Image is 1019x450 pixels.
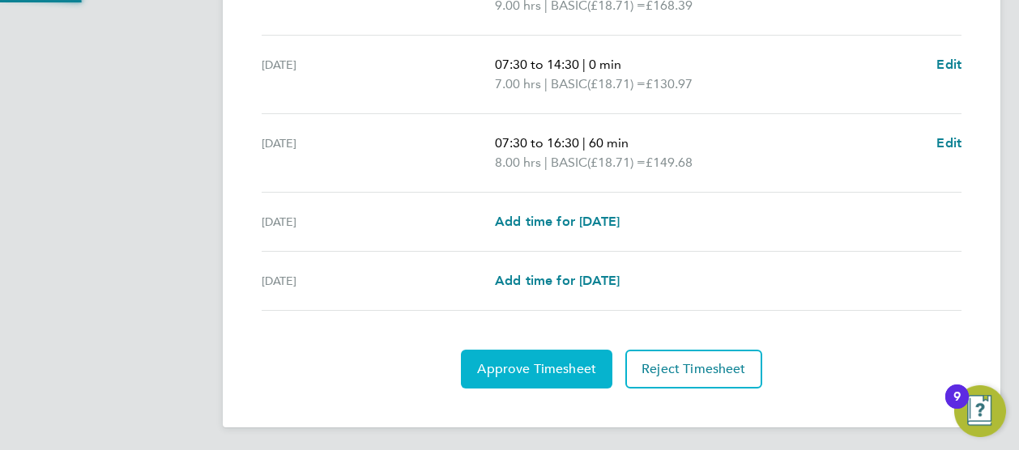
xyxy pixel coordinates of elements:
[642,361,746,377] span: Reject Timesheet
[477,361,596,377] span: Approve Timesheet
[262,55,495,94] div: [DATE]
[582,135,586,151] span: |
[582,57,586,72] span: |
[936,134,961,153] a: Edit
[495,212,620,231] a: Add time for [DATE]
[495,271,620,291] a: Add time for [DATE]
[936,55,961,74] a: Edit
[625,350,762,388] button: Reject Timesheet
[646,76,693,91] span: £130.97
[936,135,961,151] span: Edit
[495,57,579,72] span: 07:30 to 14:30
[551,153,587,172] span: BASIC
[587,76,646,91] span: (£18.71) =
[262,271,495,291] div: [DATE]
[544,76,548,91] span: |
[953,397,961,418] div: 9
[495,273,620,288] span: Add time for [DATE]
[589,57,621,72] span: 0 min
[495,214,620,229] span: Add time for [DATE]
[646,155,693,170] span: £149.68
[936,57,961,72] span: Edit
[551,74,587,94] span: BASIC
[495,76,541,91] span: 7.00 hrs
[262,212,495,231] div: [DATE]
[495,135,579,151] span: 07:30 to 16:30
[544,155,548,170] span: |
[589,135,629,151] span: 60 min
[587,155,646,170] span: (£18.71) =
[495,155,541,170] span: 8.00 hrs
[262,134,495,172] div: [DATE]
[954,385,1006,437] button: Open Resource Center, 9 new notifications
[461,350,612,388] button: Approve Timesheet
